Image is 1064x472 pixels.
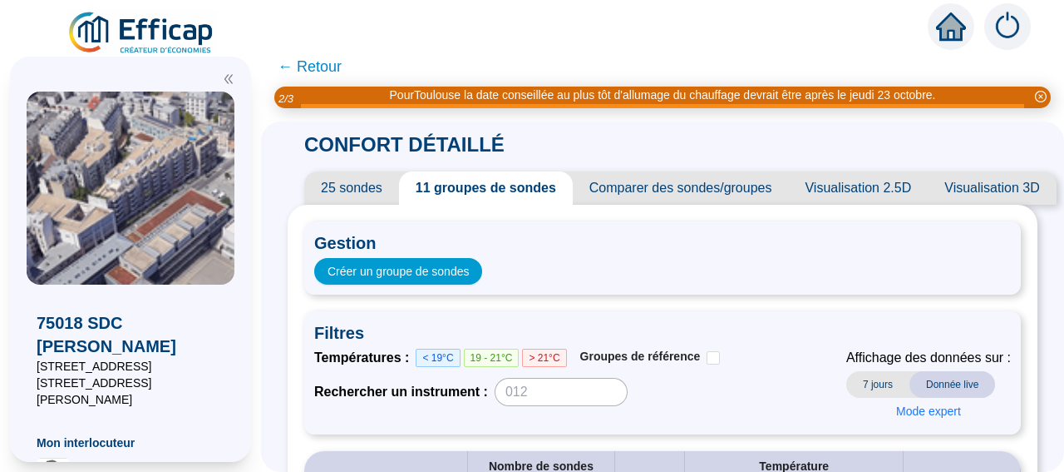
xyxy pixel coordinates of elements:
[984,3,1031,50] img: alerts
[846,348,1011,368] span: Affichage des données sur :
[37,435,224,451] span: Mon interlocuteur
[314,258,482,285] button: Créer un groupe de sondes
[278,92,293,105] i: 2 / 3
[288,133,521,156] span: CONFORT DÉTAILLÉ
[278,55,342,78] span: ← Retour
[328,263,469,281] span: Créer un groupe de sondes
[390,87,936,104] div: PourToulouse la date conseillée au plus tôt d'allumage du chauffage devrait être après le jeudi 2...
[580,350,701,363] span: Groupes de référence
[37,358,224,375] span: [STREET_ADDRESS]
[788,171,928,205] span: Visualisation 2.5D
[846,371,909,398] span: 7 jours
[464,349,520,367] span: 19 - 21°C
[314,348,416,368] span: Températures :
[399,171,573,205] span: 11 groupes de sondes
[928,171,1056,205] span: Visualisation 3D
[66,10,217,57] img: efficap energie logo
[936,12,966,42] span: home
[495,378,628,406] input: 012
[909,371,995,398] span: Donnée live
[304,171,399,205] span: 25 sondes
[573,171,789,205] span: Comparer des sondes/groupes
[37,311,224,358] span: 75018 SDC [PERSON_NAME]
[314,382,488,402] span: Rechercher un instrument :
[896,403,961,420] span: Mode expert
[223,73,234,85] span: double-left
[37,375,224,408] span: [STREET_ADDRESS][PERSON_NAME]
[314,321,1011,345] span: Filtres
[416,349,460,367] span: < 19°C
[1035,91,1047,102] span: close-circle
[883,398,974,425] button: Mode expert
[314,231,1011,255] span: Gestion
[522,349,566,367] span: > 21°C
